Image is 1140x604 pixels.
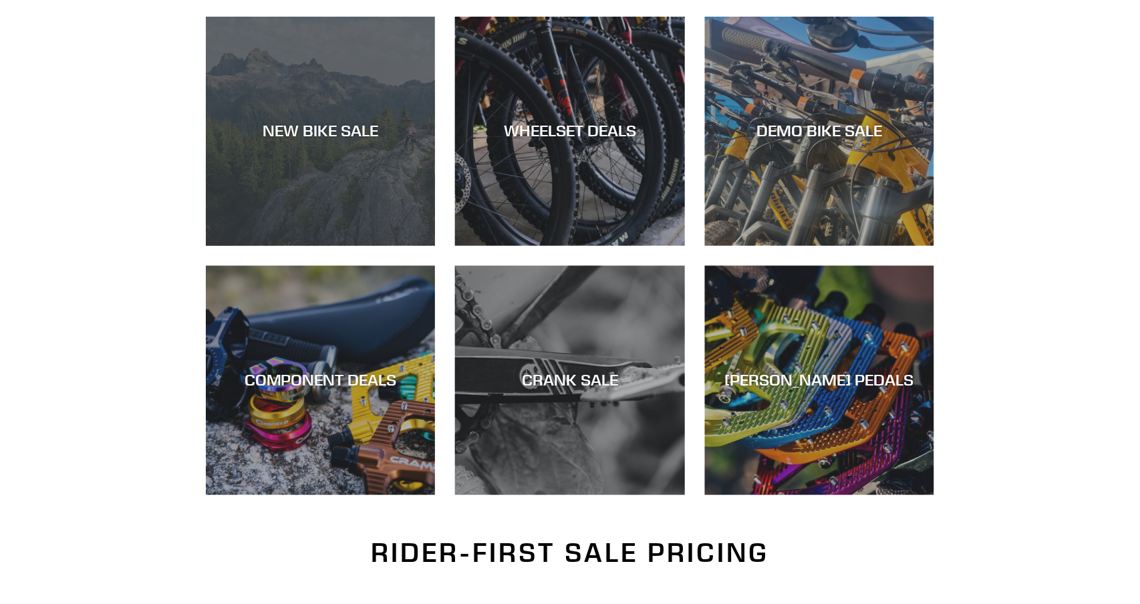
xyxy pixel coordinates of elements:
[206,537,934,569] h2: RIDER-FIRST SALE PRICING
[206,371,435,390] div: COMPONENT DEALS
[705,371,934,390] div: [PERSON_NAME] PEDALS
[705,17,934,246] a: DEMO BIKE SALE
[455,17,684,246] a: WHEELSET DEALS
[705,122,934,141] div: DEMO BIKE SALE
[705,266,934,495] a: [PERSON_NAME] PEDALS
[206,266,435,495] a: COMPONENT DEALS
[455,371,684,390] div: CRANK SALE
[206,122,435,141] div: NEW BIKE SALE
[455,122,684,141] div: WHEELSET DEALS
[455,266,684,495] a: CRANK SALE
[206,17,435,246] a: NEW BIKE SALE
